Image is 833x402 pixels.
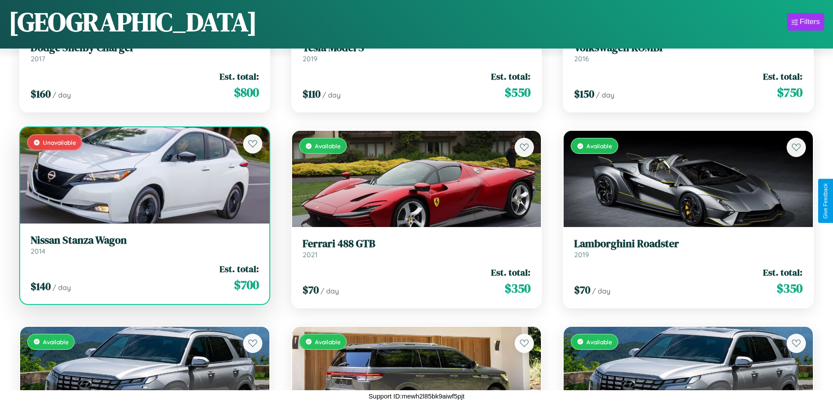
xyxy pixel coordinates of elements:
span: $ 350 [505,280,530,297]
span: $ 550 [505,84,530,101]
span: $ 750 [777,84,802,101]
h3: Lamborghini Roadster [574,238,802,250]
span: Est. total: [763,266,802,279]
button: Filters [787,13,824,31]
span: 2017 [31,54,45,63]
span: Est. total: [220,70,259,83]
span: / day [52,283,71,292]
span: Available [43,338,69,346]
span: Unavailable [43,139,76,146]
span: / day [596,91,614,99]
span: $ 700 [234,276,259,294]
span: 2016 [574,54,589,63]
h3: Nissan Stanza Wagon [31,234,259,247]
a: Ferrari 488 GTB2021 [303,238,531,259]
div: Give Feedback [823,183,829,219]
span: $ 150 [574,87,594,101]
span: Est. total: [763,70,802,83]
span: $ 800 [234,84,259,101]
p: Support ID: mewh2l85bk9aiwf5pjt [369,390,464,402]
span: / day [52,91,71,99]
span: $ 70 [303,283,319,297]
div: Filters [800,17,820,26]
span: 2014 [31,247,45,255]
h3: Ferrari 488 GTB [303,238,531,250]
a: Nissan Stanza Wagon2014 [31,234,259,255]
span: Est. total: [491,70,530,83]
span: $ 160 [31,87,51,101]
span: / day [592,287,610,295]
span: Est. total: [491,266,530,279]
span: $ 350 [777,280,802,297]
span: Available [315,338,341,346]
span: 2019 [574,250,589,259]
a: Dodge Shelby Charger2017 [31,42,259,63]
span: / day [321,287,339,295]
a: Lamborghini Roadster2019 [574,238,802,259]
span: $ 140 [31,279,51,294]
h1: [GEOGRAPHIC_DATA] [9,4,257,40]
span: Available [586,142,612,150]
span: Available [586,338,612,346]
span: $ 110 [303,87,321,101]
span: 2019 [303,54,317,63]
span: 2021 [303,250,317,259]
a: Tesla Model S2019 [303,42,531,63]
span: Est. total: [220,262,259,275]
span: / day [322,91,341,99]
a: Volkswagen KOMBI2016 [574,42,802,63]
span: Available [315,142,341,150]
span: $ 70 [574,283,590,297]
